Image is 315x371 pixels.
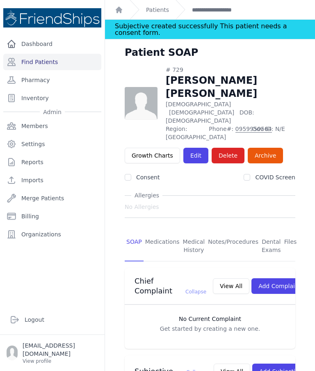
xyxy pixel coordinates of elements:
a: Billing [3,208,101,224]
div: Notification [105,20,315,39]
p: [DEMOGRAPHIC_DATA] [166,100,295,125]
h3: No Current Complaint [133,315,287,323]
a: Edit [183,148,208,163]
label: COVID Screen [255,174,295,181]
a: Members [3,118,101,134]
span: Admin [40,108,65,116]
span: No Allergies [125,203,159,211]
a: Growth Charts [125,148,180,163]
a: Settings [3,136,101,152]
a: Reports [3,154,101,170]
a: SOAP [125,231,144,261]
a: Merge Patients [3,190,101,206]
p: View profile [23,358,98,364]
a: [EMAIL_ADDRESS][DOMAIN_NAME] View profile [7,341,98,364]
a: Files [283,231,299,261]
a: Inventory [3,90,101,106]
button: Add Complaint [251,278,308,294]
span: Gov ID: N/E [252,125,295,141]
a: Patients [146,6,169,14]
span: [DEMOGRAPHIC_DATA] [169,109,234,116]
h3: Chief Complaint [135,276,206,296]
a: Dashboard [3,36,101,52]
span: Phone#: [209,125,247,141]
p: [EMAIL_ADDRESS][DOMAIN_NAME] [23,341,98,358]
div: # 729 [166,66,295,74]
a: Medical History [181,231,207,261]
a: Archive [248,148,283,163]
button: View All [213,278,249,294]
a: Find Patients [3,54,101,70]
a: Notes/Procedures [206,231,260,261]
a: Pharmacy [3,72,101,88]
img: Medical Missions EMR [3,8,101,27]
span: Region: [GEOGRAPHIC_DATA] [166,125,204,141]
a: Medications [144,231,181,261]
a: Organizations [3,226,101,243]
div: Subjective created successfully This patient needs a consent form. [115,20,305,39]
a: Logout [7,311,98,328]
h1: Patient SOAP [125,46,198,59]
a: Imports [3,172,101,188]
span: Collapse [185,289,206,295]
nav: Tabs [125,231,295,261]
label: Consent [136,174,160,181]
img: person-242608b1a05df3501eefc295dc1bc67a.jpg [125,87,157,120]
h1: [PERSON_NAME] [PERSON_NAME] [166,74,295,100]
button: Delete [212,148,244,163]
a: Dental Exams [260,231,283,261]
span: Allergies [131,191,162,199]
p: Get started by creating a new one. [133,325,287,333]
